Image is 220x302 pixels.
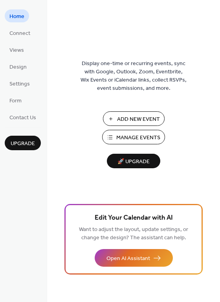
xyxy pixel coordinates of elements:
[9,80,30,88] span: Settings
[5,26,35,39] a: Connect
[106,255,150,263] span: Open AI Assistant
[9,97,22,105] span: Form
[79,224,188,243] span: Want to adjust the layout, update settings, or change the design? The assistant can help.
[9,114,36,122] span: Contact Us
[5,111,41,124] a: Contact Us
[9,13,24,21] span: Home
[95,249,173,267] button: Open AI Assistant
[5,43,29,56] a: Views
[5,77,35,90] a: Settings
[5,9,29,22] a: Home
[102,130,165,144] button: Manage Events
[107,154,160,168] button: 🚀 Upgrade
[95,213,173,224] span: Edit Your Calendar with AI
[117,115,160,124] span: Add New Event
[5,136,41,150] button: Upgrade
[5,94,26,107] a: Form
[81,60,187,93] span: Display one-time or recurring events, sync with Google, Outlook, Zoom, Eventbrite, Wix Events or ...
[9,63,27,71] span: Design
[9,29,30,38] span: Connect
[5,60,31,73] a: Design
[11,140,35,148] span: Upgrade
[116,134,160,142] span: Manage Events
[103,111,165,126] button: Add New Event
[112,156,156,167] span: 🚀 Upgrade
[9,46,24,55] span: Views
